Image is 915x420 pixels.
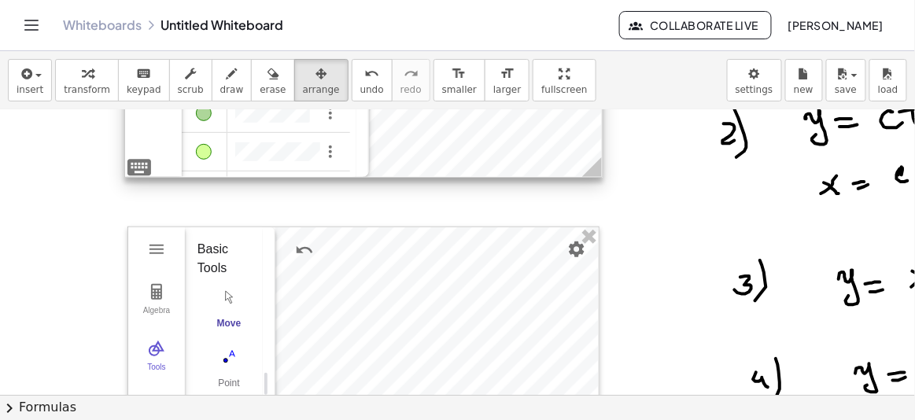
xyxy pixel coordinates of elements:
[127,84,161,95] span: keypad
[169,59,212,101] button: scrub
[360,84,384,95] span: undo
[131,306,182,328] div: Algebra
[452,64,467,83] i: format_size
[364,64,379,83] i: undo
[493,84,521,95] span: larger
[788,18,884,32] span: [PERSON_NAME]
[19,13,44,38] button: Toggle navigation
[563,235,591,263] button: Settings
[736,84,773,95] span: settings
[131,363,182,385] div: Tools
[321,142,340,164] button: Options
[294,59,349,101] button: arrange
[147,240,166,259] img: Main Menu
[303,84,340,95] span: arrange
[178,84,204,95] span: scrub
[321,104,340,126] button: Options
[55,59,119,101] button: transform
[63,17,142,33] a: Whiteboards
[533,59,596,101] button: fullscreen
[727,59,782,101] button: settings
[400,84,422,95] span: redo
[794,84,814,95] span: new
[197,240,250,278] div: Basic Tools
[17,84,43,95] span: insert
[500,64,515,83] i: format_size
[136,64,151,83] i: keyboard
[8,59,52,101] button: insert
[633,18,758,32] span: Collaborate Live
[541,84,587,95] span: fullscreen
[260,84,286,95] span: erase
[118,59,170,101] button: keyboardkeypad
[404,64,419,83] i: redo
[212,59,253,101] button: draw
[878,84,898,95] span: load
[775,11,896,39] button: [PERSON_NAME]
[619,11,772,39] button: Collaborate Live
[64,84,110,95] span: transform
[125,153,153,182] img: svg+xml;base64,PHN2ZyB4bWxucz0iaHR0cDovL3d3dy53My5vcmcvMjAwMC9zdmciIHdpZHRoPSIyNCIgaGVpZ2h0PSIyNC...
[869,59,907,101] button: load
[352,59,393,101] button: undoundo
[392,59,430,101] button: redoredo
[290,236,319,264] button: Undo
[197,378,260,400] div: Point
[434,59,485,101] button: format_sizesmaller
[835,84,857,95] span: save
[785,59,823,101] button: new
[442,84,477,95] span: smaller
[197,284,260,341] button: Move. Drag or select object
[220,84,244,95] span: draw
[826,59,866,101] button: save
[197,344,260,400] button: Point. Select position or line, function, or curve
[251,59,294,101] button: erase
[197,318,260,340] div: Move
[185,171,223,209] button: Add Item
[485,59,529,101] button: format_sizelarger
